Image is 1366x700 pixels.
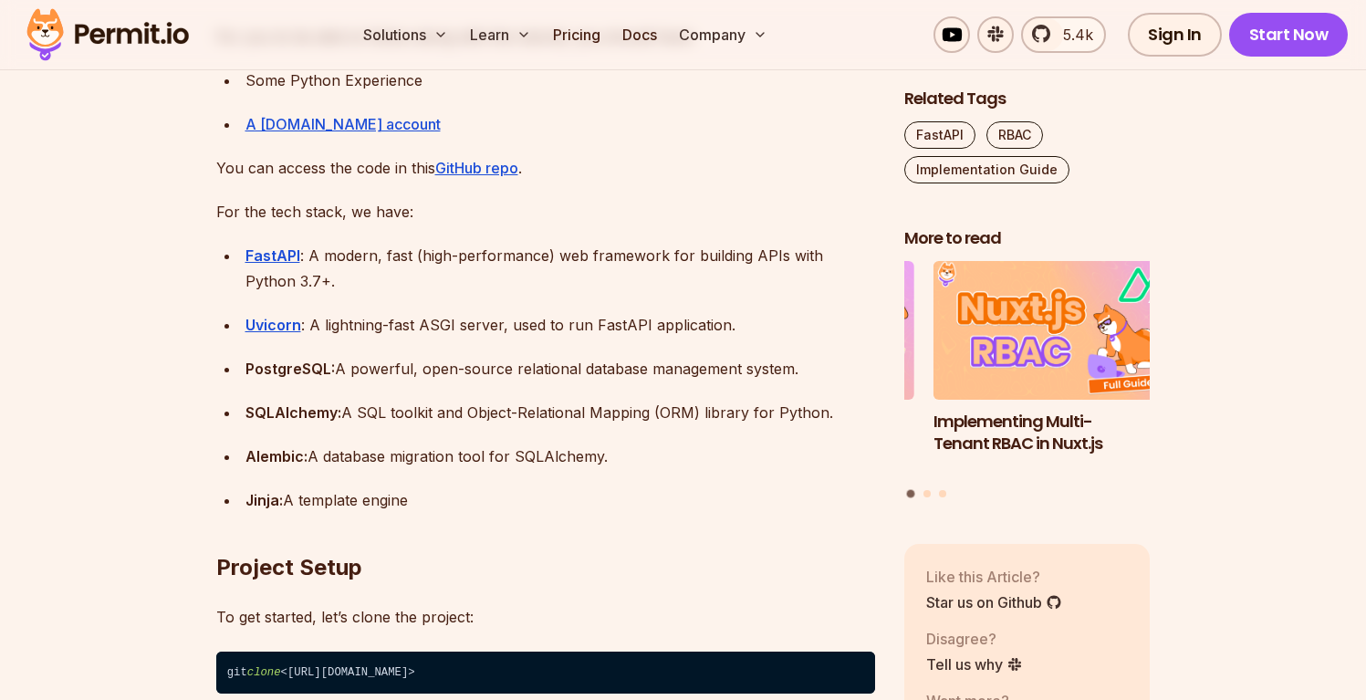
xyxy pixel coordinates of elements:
[245,312,875,338] div: : A lightning-fast ASGI server, used to run FastAPI application.
[216,480,875,582] h2: Project Setup
[245,444,875,469] div: A database migration tool for SQLAlchemy.
[933,410,1180,455] h3: Implementing Multi-Tenant RBAC in Nuxt.js
[245,243,875,294] div: : A modern, fast (high-performance) web framework for building APIs with Python 3.7+.
[245,316,301,334] a: Uvicorn
[668,261,914,478] li: 3 of 3
[939,489,946,496] button: Go to slide 3
[1229,13,1349,57] a: Start Now
[923,489,931,496] button: Go to slide 2
[216,604,875,630] p: To get started, let’s clone the project:
[904,227,1151,250] h2: More to read
[986,121,1043,149] a: RBAC
[216,199,875,225] p: For the tech stack, we have:
[216,652,875,694] code: git <[URL][DOMAIN_NAME]>
[245,360,335,378] strong: PostgreSQL:
[245,68,875,93] div: Some Python Experience
[926,653,1023,674] a: Tell us why
[546,16,608,53] a: Pricing
[904,156,1069,183] a: Implementation Guide
[933,261,1180,400] img: Implementing Multi-Tenant RBAC in Nuxt.js
[435,159,518,177] a: GitHub repo
[926,565,1062,587] p: Like this Article?
[1021,16,1106,53] a: 5.4k
[356,16,455,53] button: Solutions
[926,590,1062,612] a: Star us on Github
[904,261,1151,500] div: Posts
[463,16,538,53] button: Learn
[247,666,281,679] span: clone
[926,627,1023,649] p: Disagree?
[245,115,441,133] a: A [DOMAIN_NAME] account
[245,447,308,465] strong: Alembic:
[904,88,1151,110] h2: Related Tags
[672,16,775,53] button: Company
[668,261,914,400] img: Policy-Based Access Control (PBAC) Isn’t as Great as You Think
[245,403,341,422] strong: SQLAlchemy:
[245,491,283,509] strong: Jinja:
[245,487,875,513] div: A template engine
[933,261,1180,478] li: 1 of 3
[615,16,664,53] a: Docs
[668,410,914,477] h3: Policy-Based Access Control (PBAC) Isn’t as Great as You Think
[933,261,1180,478] a: Implementing Multi-Tenant RBAC in Nuxt.jsImplementing Multi-Tenant RBAC in Nuxt.js
[18,4,197,66] img: Permit logo
[1052,24,1093,46] span: 5.4k
[1128,13,1222,57] a: Sign In
[245,246,300,265] a: FastAPI
[216,155,875,181] p: You can access the code in this .
[907,489,915,497] button: Go to slide 1
[245,356,875,381] div: A powerful, open-source relational database management system.
[245,400,875,425] div: A SQL toolkit and Object-Relational Mapping (ORM) library for Python.
[904,121,975,149] a: FastAPI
